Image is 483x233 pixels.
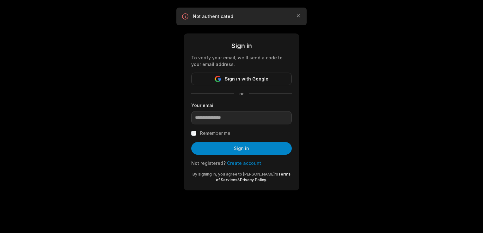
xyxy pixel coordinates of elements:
[191,41,292,51] div: Sign in
[191,160,226,166] span: Not registered?
[191,54,292,68] div: To verify your email, we'll send a code to your email address.
[200,129,230,137] label: Remember me
[240,177,266,182] a: Privacy Policy
[191,102,292,109] label: Your email
[225,75,268,83] span: Sign in with Google
[191,142,292,155] button: Sign in
[237,177,240,182] span: &
[266,177,267,182] span: .
[193,13,290,20] p: Not authenticated
[191,73,292,85] button: Sign in with Google
[234,90,249,97] span: or
[193,172,278,176] span: By signing in, you agree to [PERSON_NAME]'s
[227,160,261,166] a: Create account
[216,172,290,182] a: Terms of Services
